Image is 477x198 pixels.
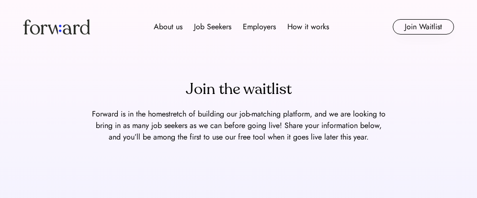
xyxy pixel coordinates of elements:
[23,19,90,35] img: Forward logo
[154,21,182,33] div: About us
[393,19,454,35] button: Join Waitlist
[287,21,329,33] div: How it works
[194,21,231,33] div: Job Seekers
[186,78,292,101] div: Join the waitlist
[243,21,276,33] div: Employers
[90,108,387,143] div: Forward is in the homestretch of building our job-matching platform, and we are looking to bring ...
